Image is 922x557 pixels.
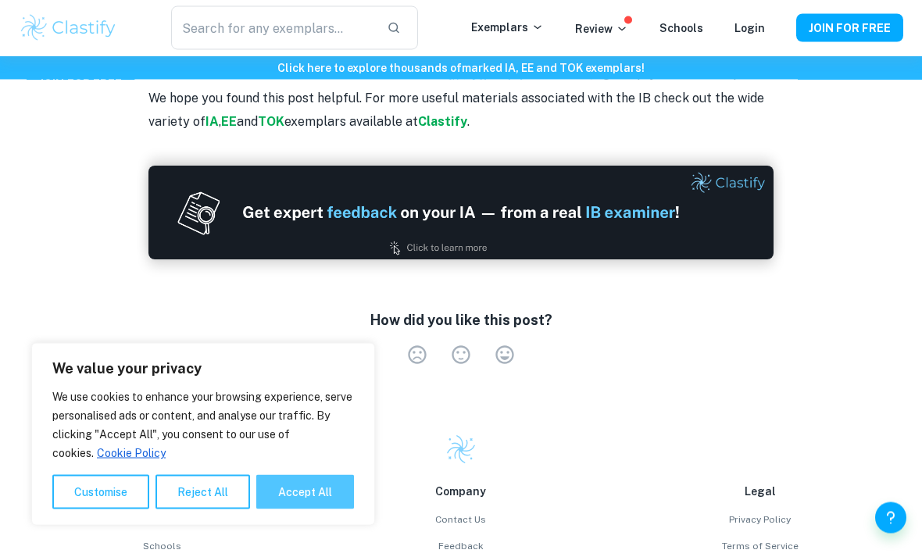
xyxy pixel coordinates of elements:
a: Login [734,22,765,34]
img: Clastify logo [445,434,477,466]
div: We value your privacy [31,343,375,526]
a: Feedback [318,540,605,554]
a: Contact Us [318,513,605,527]
button: Accept All [256,475,354,509]
button: Customise [52,475,149,509]
a: Terms of Service [616,540,903,554]
p: We value your privacy [52,359,354,378]
button: Help and Feedback [875,502,906,534]
p: Exemplars [471,19,544,36]
p: Legal [616,484,903,501]
button: Reject All [155,475,250,509]
p: We use cookies to enhance your browsing experience, serve personalised ads or content, and analys... [52,387,354,462]
button: JOIN FOR FREE [796,14,903,42]
p: Company [318,484,605,501]
img: Ad [148,166,774,260]
h6: How did you like this post? [370,310,552,332]
img: Clastify logo [19,12,118,44]
a: Schools [19,540,306,554]
a: IA [205,115,219,130]
a: Privacy Policy [616,513,903,527]
a: Clastify [418,115,467,130]
a: Cookie Policy [96,446,166,460]
p: We hope you found this post helpful. For more useful materials associated with the IB check out t... [148,87,774,135]
p: Useful Pages [19,484,306,501]
h6: Click here to explore thousands of marked IA, EE and TOK exemplars ! [3,59,919,77]
a: EE [221,115,237,130]
input: Search for any exemplars... [171,6,374,50]
a: Review [19,513,306,527]
a: TOK [258,115,284,130]
p: Review [575,20,628,37]
a: Schools [659,22,703,34]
